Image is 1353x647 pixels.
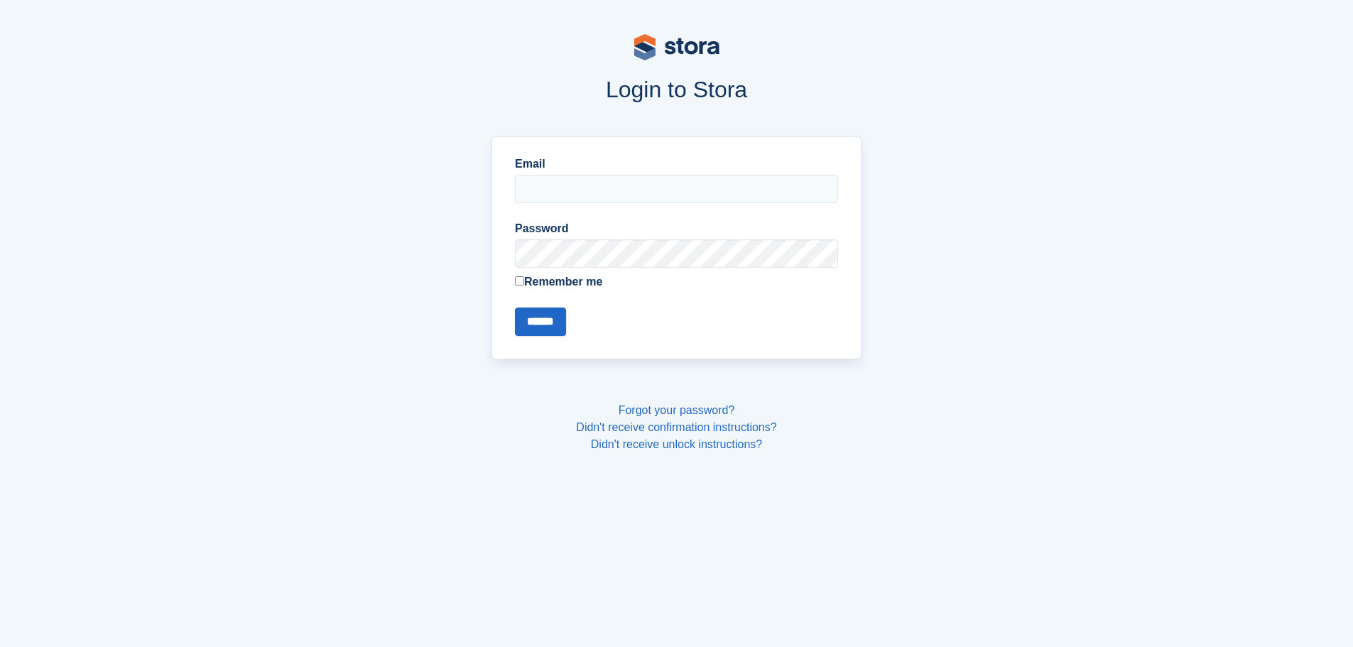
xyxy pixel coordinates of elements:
[515,273,838,290] label: Remember me
[515,220,838,237] label: Password
[634,34,719,60] img: stora-logo-53a41332b3708ae10de48c4981b4e9114cc0af31d8433b30ea865607fb682f29.svg
[515,276,524,286] input: Remember me
[591,438,762,450] a: Didn't receive unlock instructions?
[576,421,776,433] a: Didn't receive confirmation instructions?
[619,404,735,416] a: Forgot your password?
[515,156,838,173] label: Email
[221,77,1133,102] h1: Login to Stora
